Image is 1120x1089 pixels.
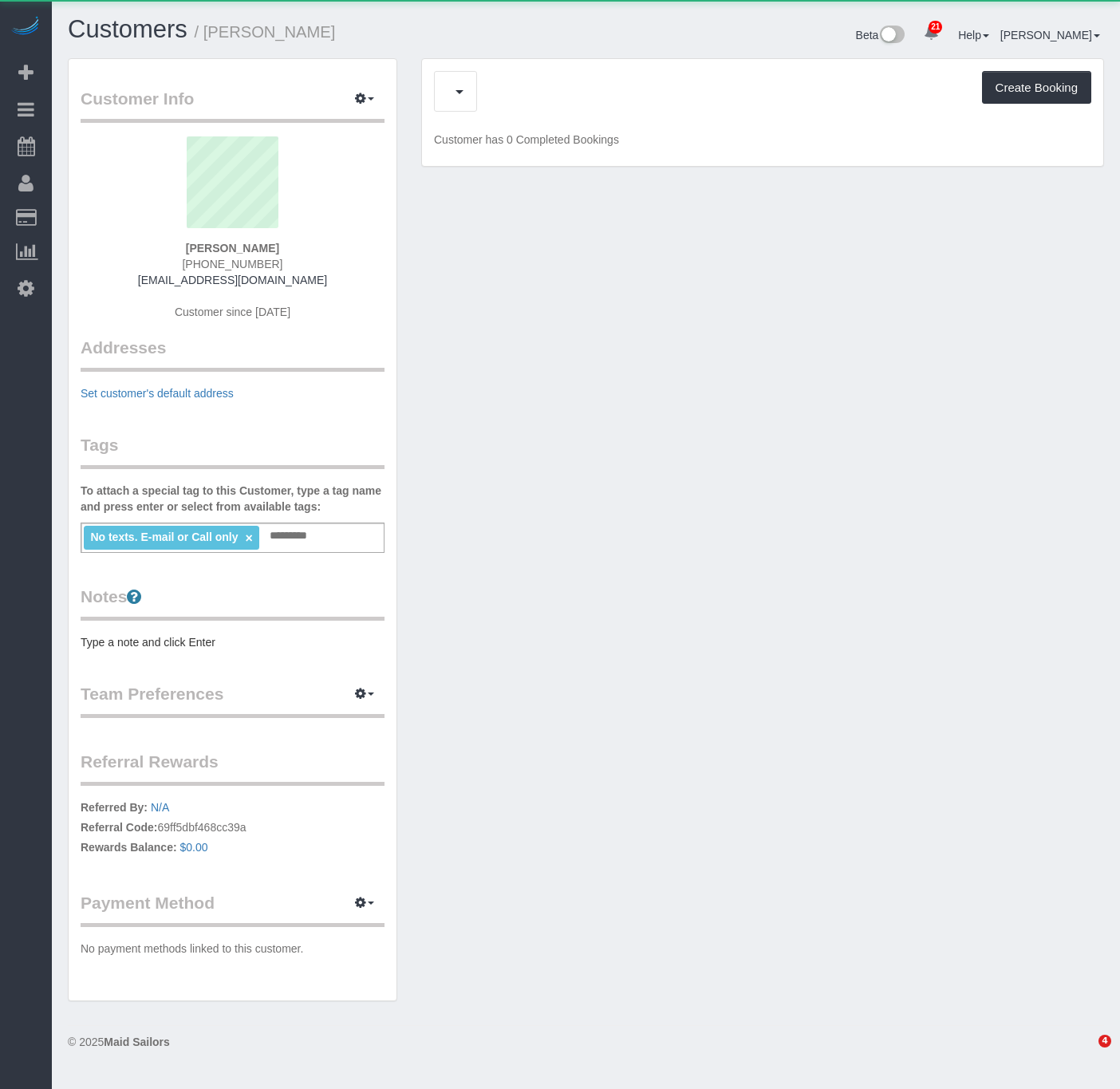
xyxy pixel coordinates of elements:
[180,841,208,854] a: $0.00
[186,242,279,254] strong: [PERSON_NAME]
[958,29,989,41] a: Help
[138,274,327,286] a: [EMAIL_ADDRESS][DOMAIN_NAME]
[68,1034,1104,1050] div: © 2025
[81,891,385,927] legend: Payment Method
[81,634,385,650] pre: Type a note and click Enter
[182,258,282,270] span: [PHONE_NUMBER]
[81,819,157,835] label: Referral Code:
[245,531,252,545] a: ×
[916,16,947,51] a: 21
[151,801,169,814] a: N/A
[81,941,385,957] p: No payment methods linked to this customer.
[104,1036,169,1048] strong: Maid Sailors
[1098,1035,1111,1048] span: 4
[81,799,148,815] label: Referred By:
[878,26,905,46] img: New interface
[195,23,336,41] small: / [PERSON_NAME]
[90,531,238,543] span: No texts. E-mail or Call only
[81,87,385,123] legend: Customer Info
[929,21,942,34] span: 21
[81,585,385,621] legend: Notes
[81,799,385,859] p: 69ff5dbf468cc39a
[982,71,1091,105] button: Create Booking
[81,483,385,515] label: To attach a special tag to this Customer, type a tag name and press enter or select from availabl...
[856,29,905,41] a: Beta
[434,132,1091,148] p: Customer has 0 Completed Bookings
[175,306,290,318] span: Customer since [DATE]
[81,839,177,855] label: Rewards Balance:
[81,387,234,400] a: Set customer's default address
[81,750,385,786] legend: Referral Rewards
[10,16,41,38] img: Automaid Logo
[1066,1035,1104,1073] iframe: Intercom live chat
[1000,29,1100,41] a: [PERSON_NAME]
[81,433,385,469] legend: Tags
[81,682,385,718] legend: Team Preferences
[68,15,187,43] a: Customers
